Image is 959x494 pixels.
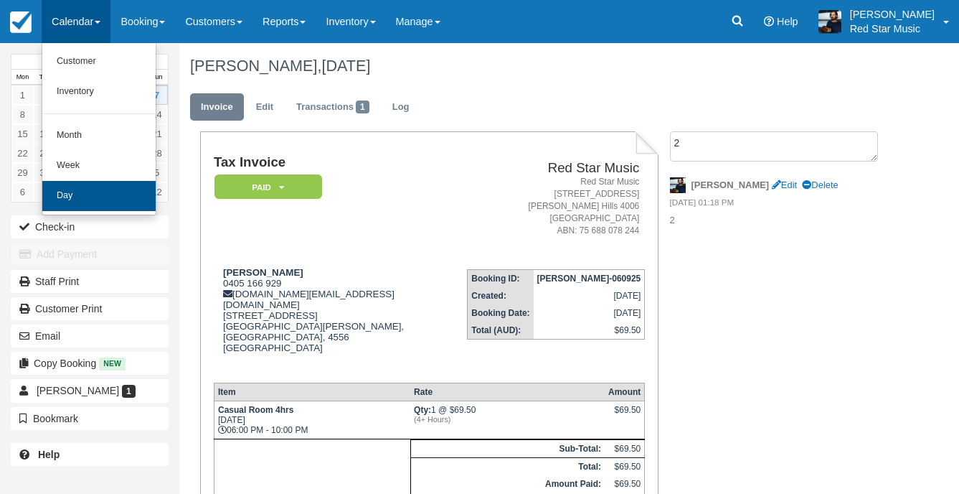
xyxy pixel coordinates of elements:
[11,270,169,293] a: Staff Print
[218,405,293,415] strong: Casual Room 4hrs
[414,405,431,415] strong: Qty
[11,70,34,85] th: Mon
[670,197,888,213] em: [DATE] 01:18 PM
[214,383,410,401] th: Item
[11,215,169,238] button: Check-in
[356,101,369,113] span: 1
[11,85,34,105] a: 1
[11,105,34,124] a: 8
[190,57,888,75] h1: [PERSON_NAME],
[146,105,168,124] a: 14
[772,180,797,190] a: Edit
[146,182,168,202] a: 12
[34,144,56,163] a: 23
[410,475,605,493] th: Amount Paid:
[42,151,156,181] a: Week
[410,439,605,457] th: Sub-Total:
[410,383,605,401] th: Rate
[146,144,168,163] a: 28
[146,163,168,182] a: 5
[382,93,420,121] a: Log
[34,124,56,144] a: 16
[468,287,534,304] th: Created:
[11,297,169,320] a: Customer Print
[850,7,935,22] p: [PERSON_NAME]
[223,267,303,278] strong: [PERSON_NAME]
[534,287,645,304] td: [DATE]
[99,358,126,370] span: New
[777,16,798,27] span: Help
[11,243,169,266] button: Add Payment
[802,180,838,190] a: Delete
[214,174,322,200] em: Paid
[608,405,641,427] div: $69.50
[11,443,169,466] a: Help
[468,322,534,340] th: Total (AUD):
[11,144,34,163] a: 22
[11,407,169,430] button: Bookmark
[473,176,639,238] address: Red Star Music [STREET_ADDRESS] [PERSON_NAME] Hills 4006 [GEOGRAPHIC_DATA] ABN: 75 688 078 244
[42,181,156,211] a: Day
[764,17,774,27] i: Help
[11,379,169,402] a: [PERSON_NAME] 1
[146,85,168,105] a: 7
[42,43,156,215] ul: Calendar
[34,85,56,105] a: 2
[321,57,370,75] span: [DATE]
[473,161,639,176] h2: Red Star Music
[11,325,169,348] button: Email
[11,163,34,182] a: 29
[11,352,169,375] button: Copy Booking New
[285,93,380,121] a: Transactions1
[34,163,56,182] a: 30
[537,274,641,284] strong: [PERSON_NAME]-060925
[534,304,645,322] td: [DATE]
[146,124,168,144] a: 21
[414,415,601,424] em: (4+ Hours)
[190,93,244,121] a: Invoice
[214,174,317,200] a: Paid
[146,70,168,85] th: Sun
[42,47,156,77] a: Customer
[34,70,56,85] th: Tue
[42,77,156,107] a: Inventory
[605,439,645,457] td: $69.50
[11,124,34,144] a: 15
[34,105,56,124] a: 9
[37,385,119,396] span: [PERSON_NAME]
[42,121,156,151] a: Month
[11,182,34,202] a: 6
[468,304,534,322] th: Booking Date:
[10,11,32,33] img: checkfront-main-nav-mini-logo.png
[670,214,888,228] p: 2
[605,475,645,493] td: $69.50
[850,22,935,36] p: Red Star Music
[410,457,605,475] th: Total:
[214,401,410,439] td: [DATE] 06:00 PM - 10:00 PM
[245,93,284,121] a: Edit
[34,182,56,202] a: 7
[605,457,645,475] td: $69.50
[691,180,770,190] strong: [PERSON_NAME]
[214,155,467,170] h1: Tax Invoice
[468,269,534,287] th: Booking ID:
[410,401,605,439] td: 1 @ $69.50
[534,322,645,340] td: $69.50
[605,383,645,401] th: Amount
[122,385,136,398] span: 1
[38,449,60,460] b: Help
[818,10,841,33] img: A1
[214,267,467,371] div: 0405 166 929 [DOMAIN_NAME][EMAIL_ADDRESS][DOMAIN_NAME] [STREET_ADDRESS] [GEOGRAPHIC_DATA][PERSON_...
